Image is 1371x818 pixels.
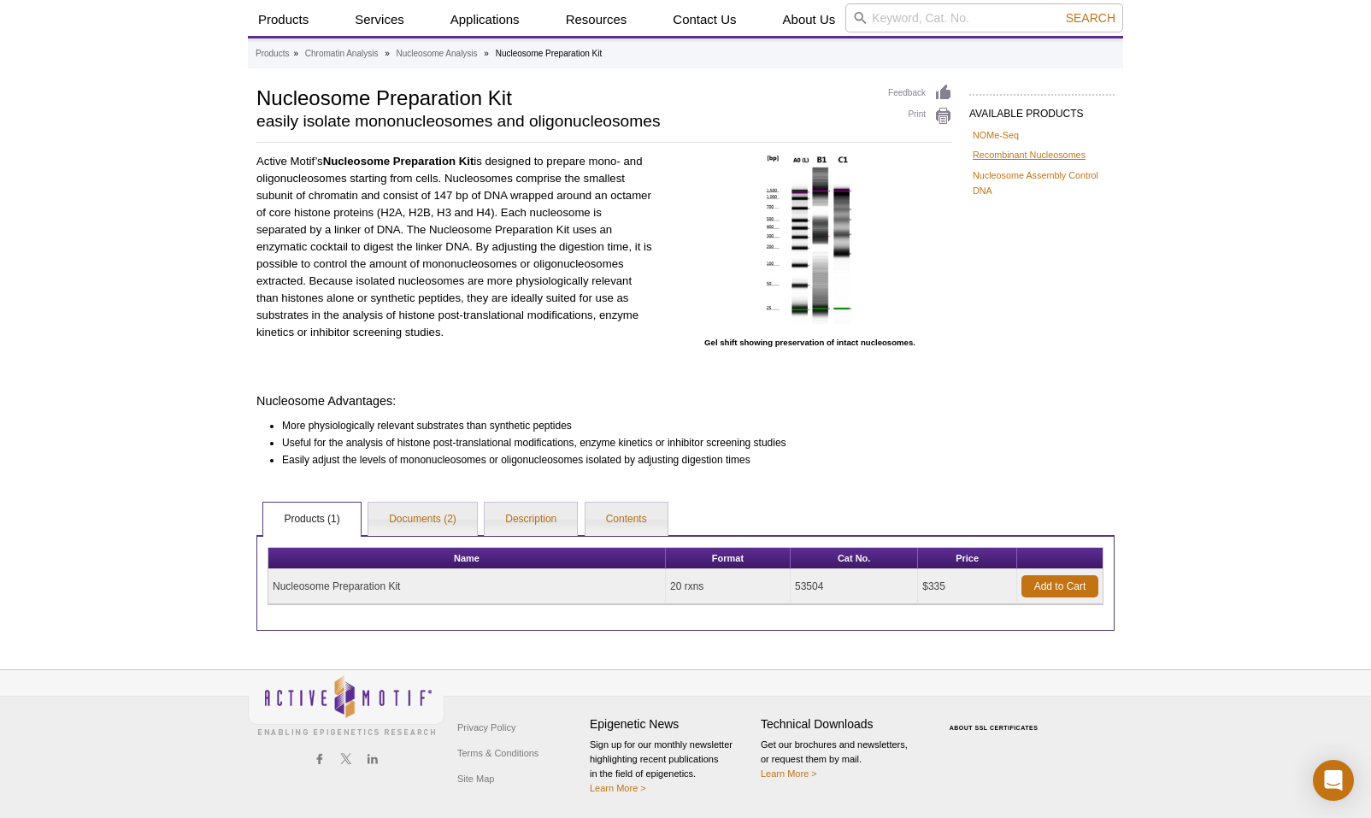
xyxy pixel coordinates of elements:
a: Print [888,107,952,126]
th: Name [268,548,666,569]
input: Keyword, Cat. No. [845,3,1123,32]
li: » [484,49,489,58]
table: Click to Verify - This site chose Symantec SSL for secure e-commerce and confidential communicati... [932,700,1060,738]
h4: Technical Downloads [761,717,923,732]
a: Privacy Policy [453,715,520,740]
td: $335 [918,569,1017,604]
p: Active Motif’s is designed to prepare mono- and oligonucleosomes starting from cells. Nucleosomes... [256,153,655,341]
th: Price [918,548,1017,569]
a: Products [248,3,319,36]
h2: easily isolate mononucleosomes and oligonucleosomes [256,114,871,129]
h2: AVAILABLE PRODUCTS [969,94,1115,125]
h4: Epigenetic News [590,717,752,732]
li: Nucleosome Preparation Kit [496,49,603,58]
strong: Gel shift showing preservation of intact nucleosomes. [704,338,915,347]
td: 53504 [791,569,918,604]
a: Recombinant Nucleosomes [973,147,1086,162]
a: Applications [440,3,530,36]
li: » [293,49,298,58]
img: Active Motif, [248,670,444,739]
a: Site Map [453,766,498,792]
li: Useful for the analysis of histone post-translational modifications, enzyme kinetics or inhibitor... [282,434,937,451]
img: Nucleosome Preparation Kit preserves intact nucleosomes. [758,153,862,324]
a: Terms & Conditions [453,740,543,766]
td: 20 rxns [666,569,791,604]
div: Open Intercom Messenger [1313,760,1354,801]
a: Nucleosome Assembly Control DNA [973,168,1111,198]
a: Services [344,3,415,36]
li: Easily adjust the levels of mononucleosomes or oligonucleosomes isolated by adjusting digestion t... [282,451,937,468]
strong: Nucleosome Preparation Kit [323,155,474,168]
a: Resources [556,3,638,36]
span: Search [1066,11,1115,25]
a: Products (1) [263,503,360,537]
a: Add to Cart [1021,575,1098,597]
a: About Us [773,3,846,36]
a: Contents [585,503,668,537]
li: More physiologically relevant substrates than synthetic peptides [282,417,937,434]
a: NOMe-Seq [973,127,1019,143]
a: Learn More > [761,768,817,779]
th: Cat No. [791,548,918,569]
td: Nucleosome Preparation Kit [268,569,666,604]
h1: Nucleosome Preparation Kit [256,84,871,109]
button: Search [1061,10,1121,26]
h4: Nucleosome Advantages: [256,393,952,409]
th: Format [666,548,791,569]
a: Description [485,503,577,537]
li: » [385,49,390,58]
p: Sign up for our monthly newsletter highlighting recent publications in the field of epigenetics. [590,738,752,796]
a: Documents (2) [368,503,477,537]
a: Learn More > [590,783,646,793]
a: Nucleosome Analysis [397,46,478,62]
a: Products [256,46,289,62]
p: Get our brochures and newsletters, or request them by mail. [761,738,923,781]
a: Chromatin Analysis [305,46,379,62]
a: Feedback [888,84,952,103]
a: Contact Us [662,3,746,36]
a: ABOUT SSL CERTIFICATES [950,725,1039,731]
